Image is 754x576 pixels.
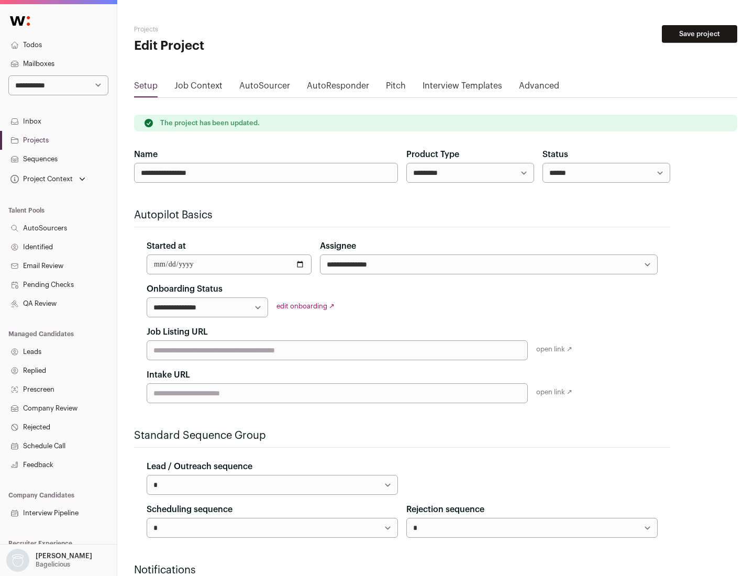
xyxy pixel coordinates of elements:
div: Project Context [8,175,73,183]
a: Job Context [174,80,223,96]
a: Interview Templates [423,80,502,96]
button: Open dropdown [8,172,87,186]
a: AutoResponder [307,80,369,96]
a: edit onboarding ↗ [276,303,335,309]
label: Onboarding Status [147,283,223,295]
label: Scheduling sequence [147,503,232,516]
p: Bagelicious [36,560,70,569]
label: Started at [147,240,186,252]
a: AutoSourcer [239,80,290,96]
label: Lead / Outreach sequence [147,460,252,473]
h2: Autopilot Basics [134,208,670,223]
label: Name [134,148,158,161]
h2: Standard Sequence Group [134,428,670,443]
img: nopic.png [6,549,29,572]
a: Pitch [386,80,406,96]
label: Status [542,148,568,161]
label: Assignee [320,240,356,252]
img: Wellfound [4,10,36,31]
p: The project has been updated. [160,119,260,127]
label: Rejection sequence [406,503,484,516]
h1: Edit Project [134,38,335,54]
button: Open dropdown [4,549,94,572]
a: Setup [134,80,158,96]
label: Product Type [406,148,459,161]
label: Intake URL [147,369,190,381]
a: Advanced [519,80,559,96]
p: [PERSON_NAME] [36,552,92,560]
h2: Projects [134,25,335,34]
button: Save project [662,25,737,43]
label: Job Listing URL [147,326,208,338]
